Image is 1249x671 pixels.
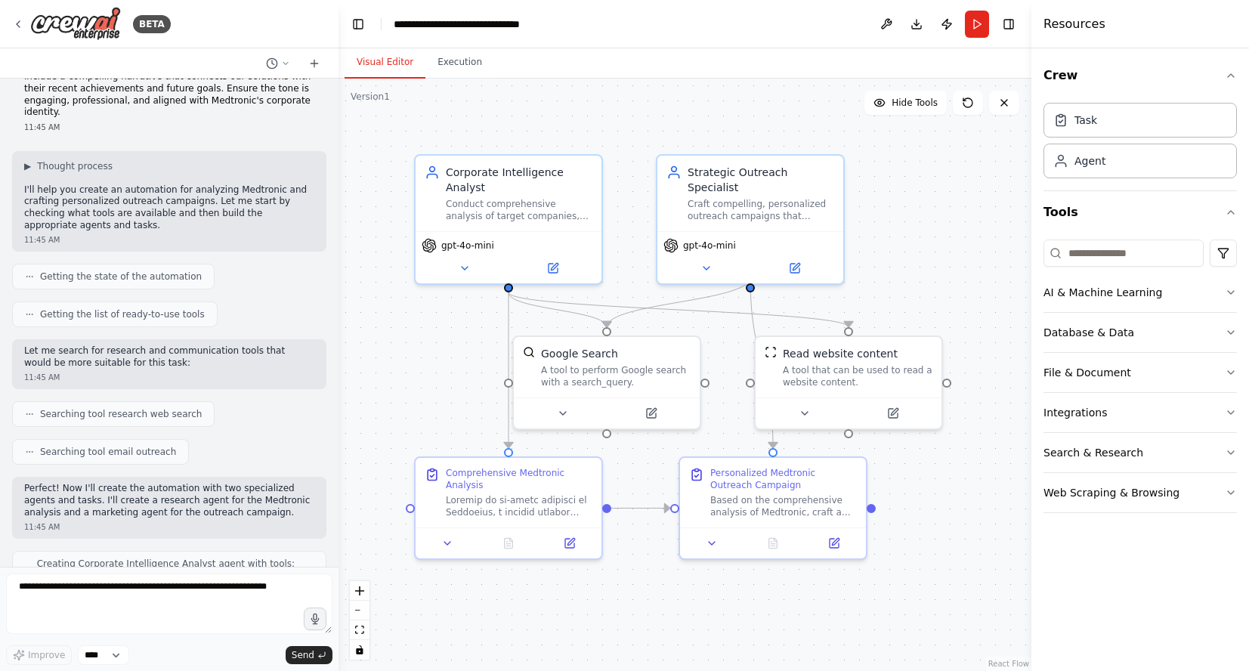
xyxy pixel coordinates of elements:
div: Comprehensive Medtronic Analysis [446,467,592,491]
a: React Flow attribution [988,660,1029,668]
span: Getting the state of the automation [40,271,202,283]
button: Improve [6,645,72,665]
img: SerplyWebSearchTool [523,346,535,358]
span: Send [292,649,314,661]
button: Open in side panel [850,404,935,422]
button: File & Document [1043,353,1237,392]
div: React Flow controls [350,581,369,660]
p: The expected output of this task is a series of two personalized email drafts tailored to Medtron... [24,48,314,119]
button: toggle interactivity [350,640,369,660]
span: gpt-4o-mini [441,240,494,252]
p: Let me search for research and communication tools that would be more suitable for this task: [24,345,314,369]
div: SerplyWebSearchToolGoogle SearchA tool to perform Google search with a search_query. [512,335,701,430]
div: Agent [1074,153,1105,169]
div: 11:45 AM [24,234,314,246]
g: Edge from 8fcc8dae-74bf-488d-b17b-2953faa27523 to 035b69ab-5fcd-4f6e-8c8a-b260fabc7c2a [743,277,781,448]
g: Edge from 33623d7c-a3be-43b7-adf4-e463ac513627 to 85fbe7d6-fb97-4925-8a0c-f04abe8cd8ed [501,292,516,448]
h4: Resources [1043,15,1105,33]
button: No output available [741,534,805,552]
g: Edge from 33623d7c-a3be-43b7-adf4-e463ac513627 to 92ef9bb4-f85e-4b77-9385-b9dfa2cb85f3 [501,292,856,327]
button: zoom in [350,581,369,601]
span: Hide Tools [892,97,938,109]
button: Hide Tools [864,91,947,115]
button: Open in side panel [543,534,595,552]
div: Personalized Medtronic Outreach CampaignBased on the comprehensive analysis of Medtronic, craft a... [679,456,867,560]
p: Perfect! Now I'll create the automation with two specialized agents and tasks. I'll create a rese... [24,483,314,518]
p: I'll help you create an automation for analyzing Medtronic and crafting personalized outreach cam... [24,184,314,231]
button: Open in side panel [752,259,837,277]
div: Tools [1043,233,1237,525]
button: Execution [425,47,494,79]
div: Read website content [783,346,898,361]
span: Searching tool research web search [40,408,202,420]
button: Integrations [1043,393,1237,432]
div: A tool to perform Google search with a search_query. [541,364,691,388]
button: Hide left sidebar [348,14,369,35]
button: Search & Research [1043,433,1237,472]
div: 11:45 AM [24,521,314,533]
g: Edge from 8fcc8dae-74bf-488d-b17b-2953faa27523 to 71781596-2611-41e7-a610-10e88674d7df [599,277,758,327]
span: Improve [28,649,65,661]
button: Switch to previous chat [260,54,296,73]
div: BETA [133,15,171,33]
button: Web Scraping & Browsing [1043,473,1237,512]
div: Conduct comprehensive analysis of target companies, focusing on accurate data collection, key per... [446,198,592,222]
button: Open in side panel [608,404,694,422]
div: Craft compelling, personalized outreach campaigns that resonate with target executives and demons... [688,198,834,222]
img: ScrapeWebsiteTool [765,346,777,358]
g: Edge from 85fbe7d6-fb97-4925-8a0c-f04abe8cd8ed to 035b69ab-5fcd-4f6e-8c8a-b260fabc7c2a [611,501,670,516]
div: Version 1 [351,91,390,103]
button: Crew [1043,54,1237,97]
button: zoom out [350,601,369,620]
div: Strategic Outreach SpecialistCraft compelling, personalized outreach campaigns that resonate with... [656,154,845,285]
span: Searching tool email outreach [40,446,176,458]
button: fit view [350,620,369,640]
div: Google Search [541,346,618,361]
div: ScrapeWebsiteToolRead website contentA tool that can be used to read a website content. [754,335,943,430]
div: Crew [1043,97,1237,190]
button: Send [286,646,332,664]
div: Personalized Medtronic Outreach Campaign [710,467,857,491]
span: gpt-4o-mini [683,240,736,252]
span: Creating Corporate Intelligence Analyst agent with tools: Google Search, Read website content [37,558,314,582]
button: Tools [1043,191,1237,233]
div: Based on the comprehensive analysis of Medtronic, craft a personalized outreach campaign targetin... [710,494,857,518]
button: Database & Data [1043,313,1237,352]
span: ▶ [24,160,31,172]
span: Getting the list of ready-to-use tools [40,308,205,320]
span: Thought process [37,160,113,172]
button: No output available [477,534,541,552]
div: Strategic Outreach Specialist [688,165,834,195]
div: Corporate Intelligence Analyst [446,165,592,195]
div: Comprehensive Medtronic AnalysisLoremip do si-ametc adipisci el Seddoeius, t incidid utlabor etdo... [414,456,603,560]
button: Click to speak your automation idea [304,608,326,630]
nav: breadcrumb [394,17,564,32]
button: Hide right sidebar [998,14,1019,35]
div: Corporate Intelligence AnalystConduct comprehensive analysis of target companies, focusing on acc... [414,154,603,285]
div: 11:45 AM [24,372,314,383]
button: Start a new chat [302,54,326,73]
button: Open in side panel [808,534,860,552]
img: Logo [30,7,121,41]
div: Loremip do si-ametc adipisci el Seddoeius, t incidid utlabor etdolor magn ali enima minimven qu n... [446,494,592,518]
button: Open in side panel [510,259,595,277]
button: Visual Editor [345,47,425,79]
div: A tool that can be used to read a website content. [783,364,932,388]
div: Task [1074,113,1097,128]
button: ▶Thought process [24,160,113,172]
button: AI & Machine Learning [1043,273,1237,312]
div: 11:45 AM [24,122,314,133]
